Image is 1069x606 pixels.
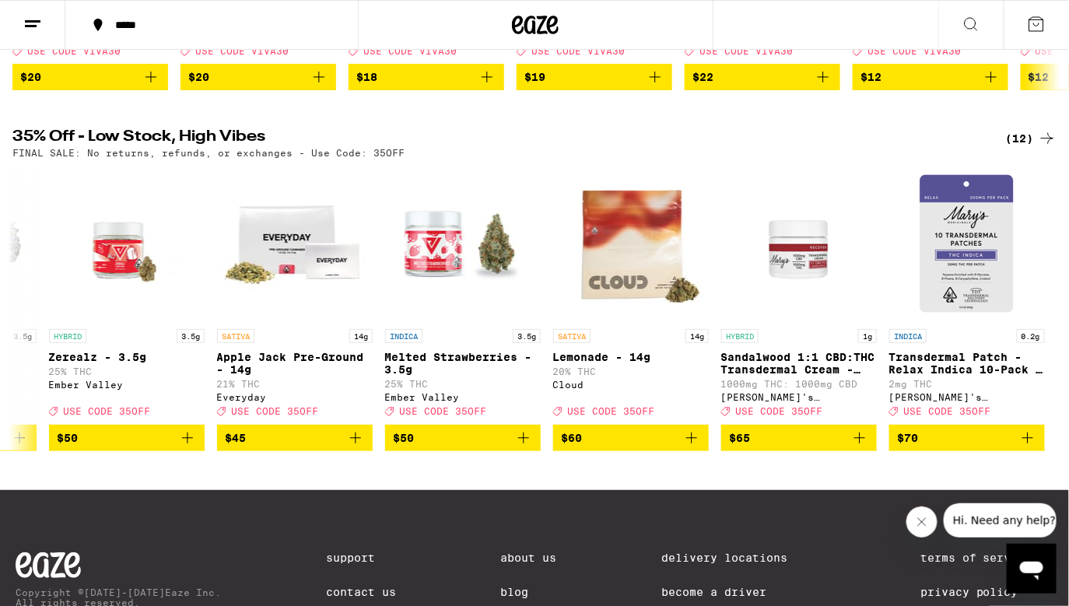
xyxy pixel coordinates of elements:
[721,166,877,321] img: Mary's Medicinals - Sandalwood 1:1 CBD:THC Transdermal Cream - 1000mg
[858,329,877,343] p: 1g
[385,351,541,376] p: Melted Strawberries - 3.5g
[692,71,713,83] span: $22
[12,148,405,158] p: FINAL SALE: No returns, refunds, or exchanges - Use Code: 35OFF
[356,71,377,83] span: $18
[729,432,750,444] span: $65
[553,380,709,390] div: Cloud
[49,380,205,390] div: Ember Valley
[49,425,205,451] button: Add to bag
[177,329,205,343] p: 3.5g
[217,351,373,376] p: Apple Jack Pre-Ground - 14g
[27,46,121,56] span: USE CODE VIVA30
[349,64,504,90] button: Add to bag
[897,432,918,444] span: $70
[736,407,823,417] span: USE CODE 35OFF
[513,329,541,343] p: 3.5g
[400,407,487,417] span: USE CODE 35OFF
[889,379,1045,389] p: 2mg THC
[685,64,840,90] button: Add to bag
[217,379,373,389] p: 21% THC
[349,329,373,343] p: 14g
[889,392,1045,402] div: [PERSON_NAME]'s Medicinals
[326,552,396,565] a: Support
[721,351,877,376] p: Sandalwood 1:1 CBD:THC Transdermal Cream - 1000mg
[49,366,205,377] p: 25% THC
[1007,544,1057,594] iframe: Button to launch messaging window
[553,329,591,343] p: SATIVA
[363,46,457,56] span: USE CODE VIVA30
[217,329,254,343] p: SATIVA
[685,329,709,343] p: 14g
[195,46,289,56] span: USE CODE VIVA30
[20,71,41,83] span: $20
[232,407,319,417] span: USE CODE 35OFF
[326,587,396,599] a: Contact Us
[867,46,961,56] span: USE CODE VIVA30
[860,71,881,83] span: $12
[501,552,557,565] a: About Us
[889,425,1045,451] button: Add to bag
[531,46,625,56] span: USE CODE VIVA30
[524,71,545,83] span: $19
[889,329,927,343] p: INDICA
[661,587,815,599] a: Become a Driver
[385,379,541,389] p: 25% THC
[217,166,373,321] img: Everyday - Apple Jack Pre-Ground - 14g
[920,587,1053,599] a: Privacy Policy
[920,552,1053,565] a: Terms of Service
[12,64,168,90] button: Add to bag
[721,392,877,402] div: [PERSON_NAME]'s Medicinals
[385,329,422,343] p: INDICA
[217,392,373,402] div: Everyday
[553,366,709,377] p: 20% THC
[889,166,1045,321] img: Mary's Medicinals - Transdermal Patch - Relax Indica 10-Pack - 200mg
[385,425,541,451] button: Add to bag
[553,425,709,451] button: Add to bag
[181,64,336,90] button: Add to bag
[12,129,980,148] h2: 35% Off - Low Stock, High Vibes
[561,432,582,444] span: $60
[553,166,709,424] a: Open page for Lemonade - 14g from Cloud
[906,506,938,538] iframe: Close message
[1017,329,1045,343] p: 0.2g
[517,64,672,90] button: Add to bag
[853,64,1008,90] button: Add to bag
[49,166,205,321] img: Ember Valley - Zerealz - 3.5g
[385,166,541,321] img: Ember Valley - Melted Strawberries - 3.5g
[64,407,151,417] span: USE CODE 35OFF
[1029,71,1050,83] span: $12
[385,166,541,424] a: Open page for Melted Strawberries - 3.5g from Ember Valley
[661,552,815,565] a: Delivery Locations
[49,166,205,424] a: Open page for Zerealz - 3.5g from Ember Valley
[501,587,557,599] a: Blog
[553,351,709,363] p: Lemonade - 14g
[49,329,86,343] p: HYBRID
[49,351,205,363] p: Zerealz - 3.5g
[9,329,37,343] p: 3.5g
[57,432,78,444] span: $50
[393,432,414,444] span: $50
[944,503,1057,538] iframe: Message from company
[889,351,1045,376] p: Transdermal Patch - Relax Indica 10-Pack - 200mg
[721,166,877,424] a: Open page for Sandalwood 1:1 CBD:THC Transdermal Cream - 1000mg from Mary's Medicinals
[568,407,655,417] span: USE CODE 35OFF
[699,46,793,56] span: USE CODE VIVA30
[721,379,877,389] p: 1000mg THC: 1000mg CBD
[217,425,373,451] button: Add to bag
[721,425,877,451] button: Add to bag
[385,392,541,402] div: Ember Valley
[889,166,1045,424] a: Open page for Transdermal Patch - Relax Indica 10-Pack - 200mg from Mary's Medicinals
[553,166,709,321] img: Cloud - Lemonade - 14g
[721,329,759,343] p: HYBRID
[1006,129,1057,148] a: (12)
[904,407,991,417] span: USE CODE 35OFF
[217,166,373,424] a: Open page for Apple Jack Pre-Ground - 14g from Everyday
[225,432,246,444] span: $45
[188,71,209,83] span: $20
